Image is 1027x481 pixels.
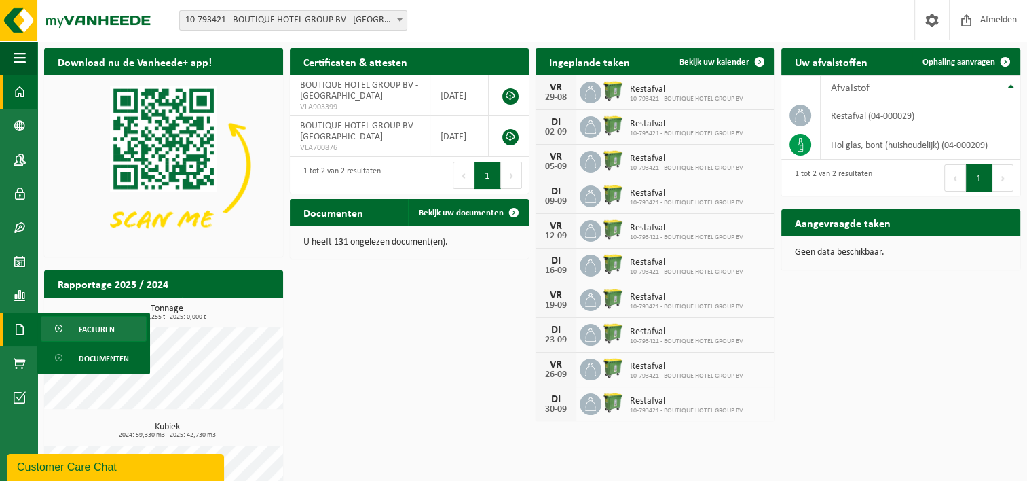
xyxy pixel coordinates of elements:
[601,79,624,103] img: WB-0770-HPE-GN-50
[630,327,743,338] span: Restafval
[781,209,904,236] h2: Aangevraagde taken
[41,316,147,342] a: Facturen
[542,152,569,162] div: VR
[542,221,569,232] div: VR
[44,48,225,75] h2: Download nu de Vanheede+ app!
[601,391,624,414] img: WB-0770-HPE-GN-50
[79,317,115,342] span: Facturen
[542,82,569,93] div: VR
[180,11,407,30] span: 10-793421 - BOUTIQUE HOTEL GROUP BV - BRUGGE
[542,325,569,336] div: DI
[542,290,569,301] div: VR
[300,121,418,142] span: BOUTIQUE HOTEL GROUP BV - [GEOGRAPHIC_DATA]
[408,199,527,226] a: Bekijk uw documenten
[630,372,743,380] span: 10-793421 - BOUTIQUE HOTEL GROUP BV
[992,164,1013,192] button: Next
[51,304,283,321] h3: Tonnage
[821,130,1020,160] td: hol glas, bont (huishoudelijk) (04-000209)
[795,248,1007,257] p: Geen data beschikbaar.
[601,114,624,137] img: WB-0770-HPE-GN-50
[79,346,129,372] span: Documenten
[630,164,743,173] span: 10-793421 - BOUTIQUE HOTEL GROUP BV
[630,268,743,277] span: 10-793421 - BOUTIQUE HOTEL GROUP BV
[542,359,569,370] div: VR
[542,232,569,241] div: 12-09
[630,223,743,234] span: Restafval
[542,93,569,103] div: 29-08
[430,75,489,116] td: [DATE]
[7,451,227,481] iframe: chat widget
[821,101,1020,130] td: restafval (04-000029)
[601,253,624,276] img: WB-0770-HPE-GN-50
[474,162,501,189] button: 1
[601,357,624,380] img: WB-0770-HPE-GN-50
[419,209,504,217] span: Bekijk uw documenten
[51,314,283,321] span: 2024: 0,255 t - 2025: 0,000 t
[41,345,147,371] a: Documenten
[290,48,421,75] h2: Certificaten & attesten
[630,130,743,138] span: 10-793421 - BOUTIQUE HOTEL GROUP BV
[430,116,489,157] td: [DATE]
[630,338,743,346] span: 10-793421 - BOUTIQUE HOTEL GROUP BV
[630,407,743,415] span: 10-793421 - BOUTIQUE HOTEL GROUP BV
[44,270,182,297] h2: Rapportage 2025 / 2024
[542,186,569,197] div: DI
[601,287,624,310] img: WB-0770-HPE-GN-50
[290,199,377,226] h2: Documenten
[542,405,569,414] div: 30-09
[542,394,569,405] div: DI
[44,75,283,255] img: Download de VHEPlus App
[300,80,418,101] span: BOUTIQUE HOTEL GROUP BV - [GEOGRAPHIC_DATA]
[630,188,743,199] span: Restafval
[781,48,881,75] h2: Uw afvalstoffen
[542,266,569,276] div: 16-09
[669,48,773,75] a: Bekijk uw kalender
[679,58,749,67] span: Bekijk uw kalender
[501,162,522,189] button: Next
[831,83,870,94] span: Afvalstof
[601,183,624,207] img: WB-0770-HPE-GN-50
[601,218,624,241] img: WB-0770-HPE-GN-50
[630,154,743,164] span: Restafval
[453,162,474,189] button: Previous
[297,160,381,190] div: 1 tot 2 van 2 resultaten
[922,58,995,67] span: Ophaling aanvragen
[601,322,624,345] img: WB-0770-HPE-GN-50
[630,257,743,268] span: Restafval
[630,234,743,242] span: 10-793421 - BOUTIQUE HOTEL GROUP BV
[788,163,872,193] div: 1 tot 2 van 2 resultaten
[630,95,743,103] span: 10-793421 - BOUTIQUE HOTEL GROUP BV
[944,164,966,192] button: Previous
[51,423,283,439] h3: Kubiek
[303,238,515,247] p: U heeft 131 ongelezen document(en).
[536,48,643,75] h2: Ingeplande taken
[630,84,743,95] span: Restafval
[630,199,743,207] span: 10-793421 - BOUTIQUE HOTEL GROUP BV
[179,10,407,31] span: 10-793421 - BOUTIQUE HOTEL GROUP BV - BRUGGE
[912,48,1019,75] a: Ophaling aanvragen
[630,396,743,407] span: Restafval
[182,297,282,324] a: Bekijk rapportage
[542,197,569,207] div: 09-09
[630,292,743,303] span: Restafval
[630,303,743,311] span: 10-793421 - BOUTIQUE HOTEL GROUP BV
[300,143,419,154] span: VLA700876
[542,255,569,266] div: DI
[966,164,992,192] button: 1
[630,361,743,372] span: Restafval
[542,128,569,137] div: 02-09
[51,432,283,439] span: 2024: 59,330 m3 - 2025: 42,730 m3
[542,162,569,172] div: 05-09
[300,102,419,113] span: VLA903399
[542,336,569,345] div: 23-09
[630,119,743,130] span: Restafval
[542,370,569,380] div: 26-09
[542,117,569,128] div: DI
[542,301,569,310] div: 19-09
[601,149,624,172] img: WB-0770-HPE-GN-50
